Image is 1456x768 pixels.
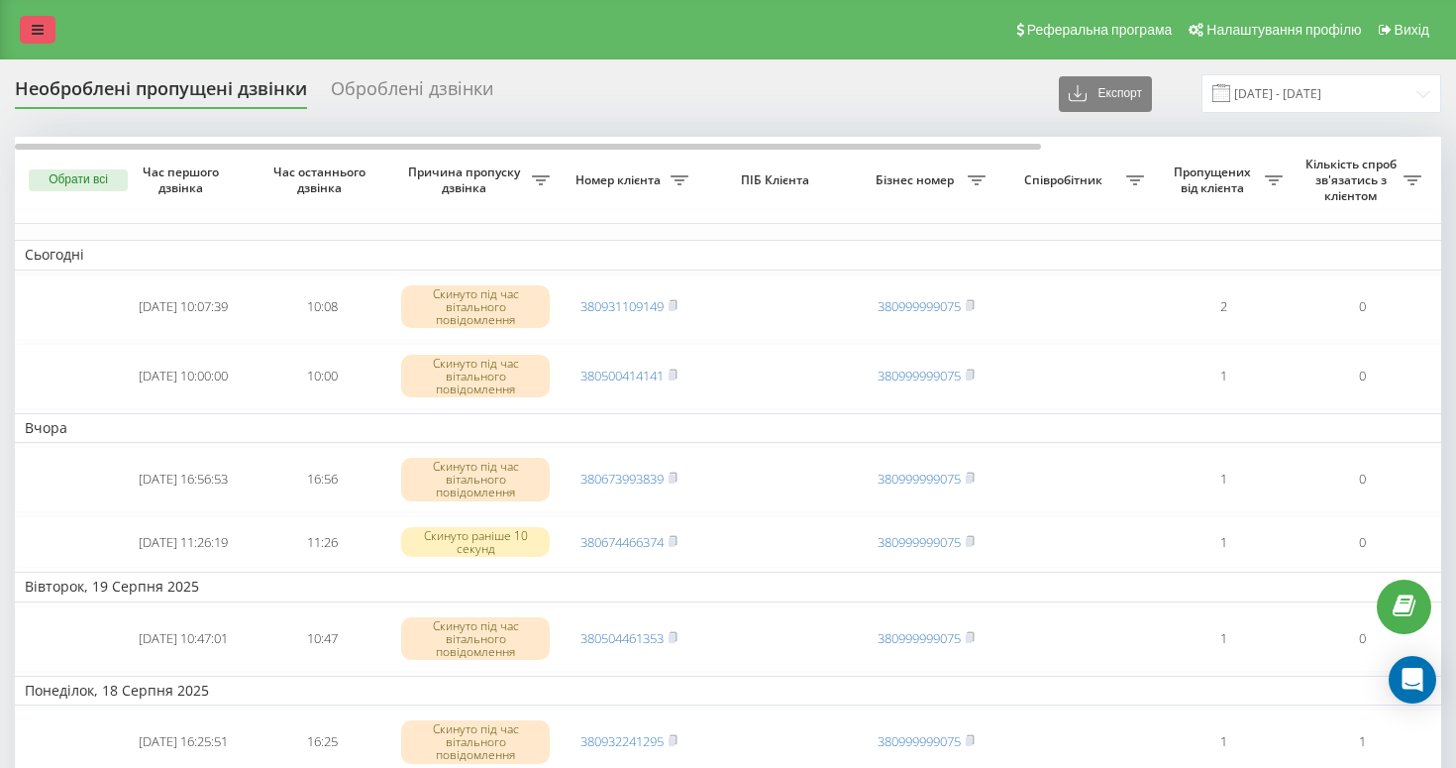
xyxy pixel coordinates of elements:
div: Необроблені пропущені дзвінки [15,78,307,109]
div: Open Intercom Messenger [1389,656,1436,704]
span: Час останнього дзвінка [268,165,375,195]
a: 380999999075 [878,533,961,551]
td: [DATE] 10:07:39 [114,274,253,340]
div: Скинуто під час вітального повідомлення [401,285,550,329]
div: Скинуто під час вітального повідомлення [401,458,550,501]
td: 0 [1293,274,1431,340]
span: Вихід [1395,22,1429,38]
td: 0 [1293,344,1431,409]
span: ПІБ Клієнта [715,172,840,188]
a: 380999999075 [878,629,961,647]
td: 0 [1293,516,1431,569]
span: Реферальна програма [1027,22,1173,38]
a: 380999999075 [878,297,961,315]
td: 1 [1154,447,1293,512]
td: 10:00 [253,344,391,409]
div: Оброблені дзвінки [331,78,493,109]
a: 380500414141 [580,367,664,384]
td: 16:56 [253,447,391,512]
td: 1 [1154,516,1293,569]
div: Скинуто під час вітального повідомлення [401,355,550,398]
span: Налаштування профілю [1206,22,1361,38]
td: 11:26 [253,516,391,569]
td: 1 [1154,606,1293,672]
span: Бізнес номер [867,172,968,188]
td: [DATE] 11:26:19 [114,516,253,569]
div: Скинуто під час вітального повідомлення [401,720,550,764]
button: Експорт [1059,76,1152,112]
a: 380999999075 [878,732,961,750]
a: 380673993839 [580,470,664,488]
td: 1 [1154,344,1293,409]
a: 380999999075 [878,470,961,488]
span: Причина пропуску дзвінка [401,165,532,195]
td: 0 [1293,606,1431,672]
td: [DATE] 10:47:01 [114,606,253,672]
div: Скинуто раніше 10 секунд [401,527,550,557]
td: 10:47 [253,606,391,672]
a: 380931109149 [580,297,664,315]
span: Номер клієнта [570,172,671,188]
span: Кількість спроб зв'язатись з клієнтом [1302,157,1404,203]
span: Час першого дзвінка [130,165,237,195]
span: Пропущених від клієнта [1164,165,1265,195]
a: 380674466374 [580,533,664,551]
button: Обрати всі [29,169,128,191]
td: 10:08 [253,274,391,340]
a: 380932241295 [580,732,664,750]
a: 380999999075 [878,367,961,384]
td: 0 [1293,447,1431,512]
span: Співробітник [1005,172,1126,188]
div: Скинуто під час вітального повідомлення [401,617,550,661]
td: [DATE] 16:56:53 [114,447,253,512]
td: [DATE] 10:00:00 [114,344,253,409]
td: 2 [1154,274,1293,340]
a: 380504461353 [580,629,664,647]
